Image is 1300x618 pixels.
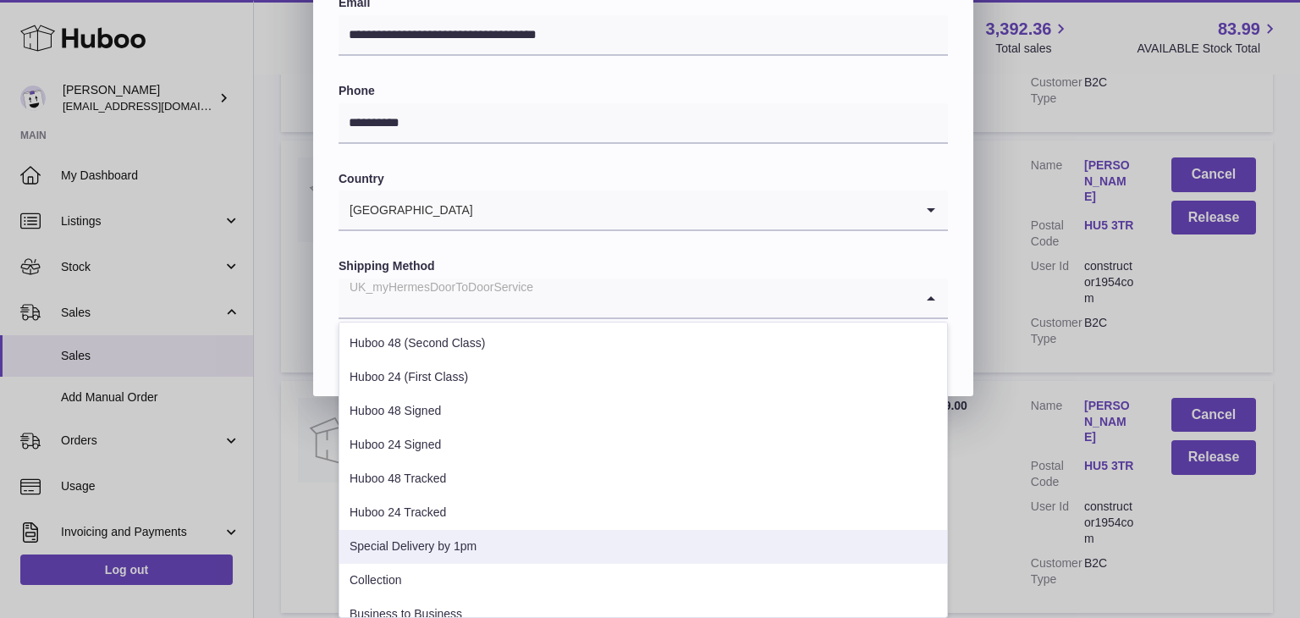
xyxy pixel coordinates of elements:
[339,327,947,361] li: Huboo 48 (Second Class)
[339,279,948,319] div: Search for option
[339,564,947,598] li: Collection
[339,279,914,317] input: Search for option
[339,83,948,99] label: Phone
[339,190,474,229] span: [GEOGRAPHIC_DATA]
[339,496,947,530] li: Huboo 24 Tracked
[474,190,914,229] input: Search for option
[339,258,948,274] label: Shipping Method
[339,171,948,187] label: Country
[339,530,947,564] li: Special Delivery by 1pm
[339,361,947,395] li: Huboo 24 (First Class)
[339,462,947,496] li: Huboo 48 Tracked
[339,395,947,428] li: Huboo 48 Signed
[339,428,947,462] li: Huboo 24 Signed
[339,190,948,231] div: Search for option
